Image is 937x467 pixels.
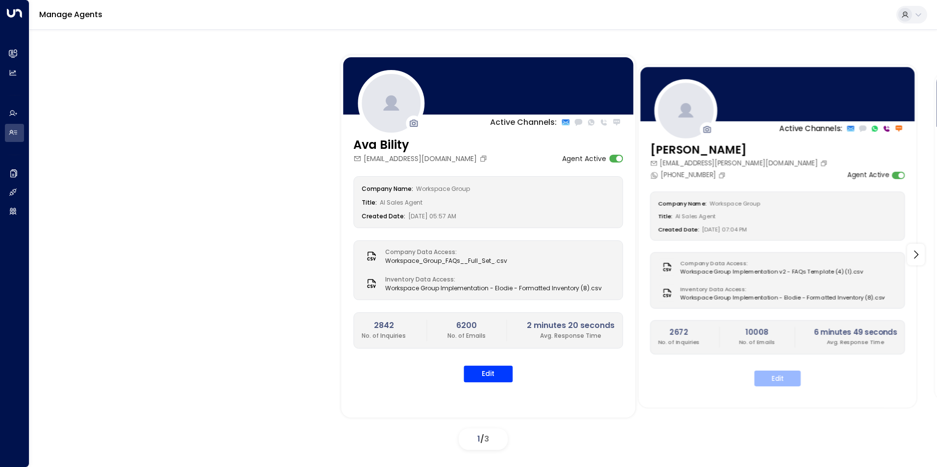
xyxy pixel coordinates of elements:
[658,199,707,207] label: Company Name:
[385,275,597,284] label: Inventory Data Access:
[650,158,830,168] div: [EMAIL_ADDRESS][PERSON_NAME][DOMAIN_NAME]
[779,123,842,134] p: Active Channels:
[562,154,606,164] label: Agent Active
[447,320,486,331] h2: 6200
[680,285,880,293] label: Inventory Data Access:
[362,185,413,193] label: Company Name:
[650,170,728,180] div: [PHONE_NUMBER]
[353,136,490,154] h3: Ava Bility
[739,327,775,338] h2: 10008
[680,293,885,302] span: Workspace Group Implementation - Elodie - Formatted Inventory (8).csv
[658,327,700,338] h2: 2672
[527,331,615,340] p: Avg. Response Time
[814,327,897,338] h2: 6 minutes 49 seconds
[464,366,513,382] button: Edit
[385,257,507,265] span: Workspace_Group_FAQs__Full_Set_.csv
[416,185,470,193] span: Workspace Group
[718,171,728,179] button: Copy
[447,331,486,340] p: No. of Emails
[353,154,490,164] div: [EMAIL_ADDRESS][DOMAIN_NAME]
[380,198,422,207] span: AI Sales Agent
[658,225,699,233] label: Created Date:
[527,320,615,331] h2: 2 minutes 20 seconds
[362,331,406,340] p: No. of Inquiries
[739,338,775,346] p: No. of Emails
[385,248,502,257] label: Company Data Access:
[814,338,897,346] p: Avg. Response Time
[658,212,672,220] label: Title:
[477,433,480,444] span: 1
[658,338,700,346] p: No. of Inquiries
[362,198,377,207] label: Title:
[490,117,557,128] p: Active Channels:
[754,371,801,386] button: Edit
[680,259,859,267] label: Company Data Access:
[675,212,715,220] span: AI Sales Agent
[484,433,489,444] span: 3
[385,284,602,293] span: Workspace Group Implementation - Elodie - Formatted Inventory (8).csv
[459,428,508,450] div: /
[702,225,746,233] span: [DATE] 07:04 PM
[362,320,406,331] h2: 2842
[847,170,889,180] label: Agent Active
[39,9,102,20] a: Manage Agents
[479,155,490,163] button: Copy
[710,199,761,207] span: Workspace Group
[650,141,830,158] h3: [PERSON_NAME]
[408,212,456,220] span: [DATE] 05:57 AM
[680,267,863,276] span: Workspace Group Implementation v2 - FAQs Template (4) (1).csv
[820,159,830,166] button: Copy
[362,212,405,220] label: Created Date:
